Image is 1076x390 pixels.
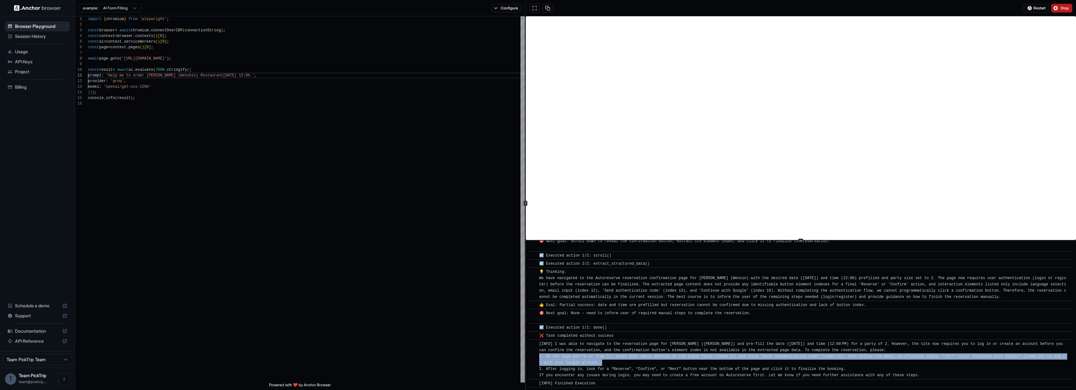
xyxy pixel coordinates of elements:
span: } [124,17,126,21]
span: context [99,34,115,38]
span: context [106,39,122,44]
span: [INFO] I was able to navigate to the reservation page for [PERSON_NAME] ([PERSON_NAME]) and pre‑f... [539,342,1065,377]
span: result [99,68,113,72]
span: provider [88,79,106,83]
span: info [106,96,115,100]
span: . [133,34,135,38]
span: chromium [106,17,124,21]
span: ( [187,68,189,72]
span: 'Help me to order [PERSON_NAME] (Wenshin) Restaurant [106,73,223,78]
span: ai [99,39,104,44]
span: ( [140,45,142,49]
span: browser [99,28,115,33]
span: ] [149,45,151,49]
span: const [88,68,99,72]
span: } [88,90,90,95]
div: 13 [75,84,82,90]
span: : [106,79,108,83]
div: Browser Playground [5,21,70,31]
div: 3 [75,28,82,33]
span: [ [160,39,162,44]
span: team@picktrip.com [19,379,47,384]
button: Stop [1051,4,1072,13]
span: Session History [15,33,67,39]
div: 16 [75,101,82,107]
span: import [88,17,101,21]
span: ; [169,56,171,61]
span: 0 [146,45,149,49]
span: ) [167,56,169,61]
div: 15 [75,95,82,101]
span: prompt [88,73,101,78]
span: ; [165,34,167,38]
button: Open in full screen [529,4,540,13]
span: await [88,56,99,61]
span: Documentation [15,328,60,334]
span: . [165,68,167,72]
span: [ [158,34,160,38]
span: contexts [135,34,153,38]
span: from [129,17,138,21]
span: ​ [531,269,535,275]
button: Restart [1023,4,1049,13]
span: '[URL][DOMAIN_NAME]' [122,56,167,61]
span: . [108,56,110,61]
span: [INFO] Finished Execution [539,381,596,386]
span: . [126,45,128,49]
span: Support [15,313,60,319]
span: connectOverCDP [151,28,183,33]
span: . [149,28,151,33]
button: Open menu [58,373,70,385]
span: JSON [155,68,165,72]
span: await [119,28,131,33]
span: 0 [160,34,162,38]
span: Usage [15,49,67,55]
span: context [110,45,126,49]
div: 10 [75,67,82,73]
div: API Keys [5,57,70,67]
span: ​ [531,238,535,244]
span: [DATE] 12:00.' [223,73,255,78]
span: { [104,17,106,21]
span: evaluate [135,68,153,72]
span: ; [167,17,169,21]
span: ) [221,28,223,33]
span: , [255,73,257,78]
span: 0 [162,39,165,44]
span: 'openai/gpt-oss-120b' [104,85,151,89]
div: 7 [75,50,82,56]
div: 11 [75,73,82,78]
span: ) [142,45,144,49]
span: Powered with ❤️ by Anchor Browser [269,382,331,390]
span: Team PickTrip [19,373,46,378]
div: 6 [75,44,82,50]
span: . [122,39,124,44]
span: ​ [531,380,535,387]
span: , [124,79,126,83]
span: Browser Playground [15,23,67,29]
span: 💡 Thinking: We have navigated to the Autoreserve reservation confirmation page for [PERSON_NAME] ... [539,270,1066,299]
div: 14 [75,90,82,95]
span: = [113,68,115,72]
span: result [117,96,131,100]
div: Schedule a demo [5,301,70,311]
span: ; [133,96,135,100]
span: [ [144,45,146,49]
span: = [104,39,106,44]
span: pages [129,45,140,49]
span: stringify [167,68,187,72]
span: = [115,28,117,33]
span: Schedule a demo [15,303,60,309]
span: . [104,96,106,100]
span: ( [153,68,155,72]
span: ☑️ Executed action 2/2: extract_structured_data() [539,262,650,266]
span: ( [153,34,155,38]
div: Session History [5,31,70,41]
span: API Reference [15,338,60,344]
span: Restart [1033,6,1046,11]
div: 4 [75,33,82,39]
span: example: [83,6,98,11]
span: const [88,39,99,44]
span: ) [131,96,133,100]
span: ​ [531,310,535,316]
